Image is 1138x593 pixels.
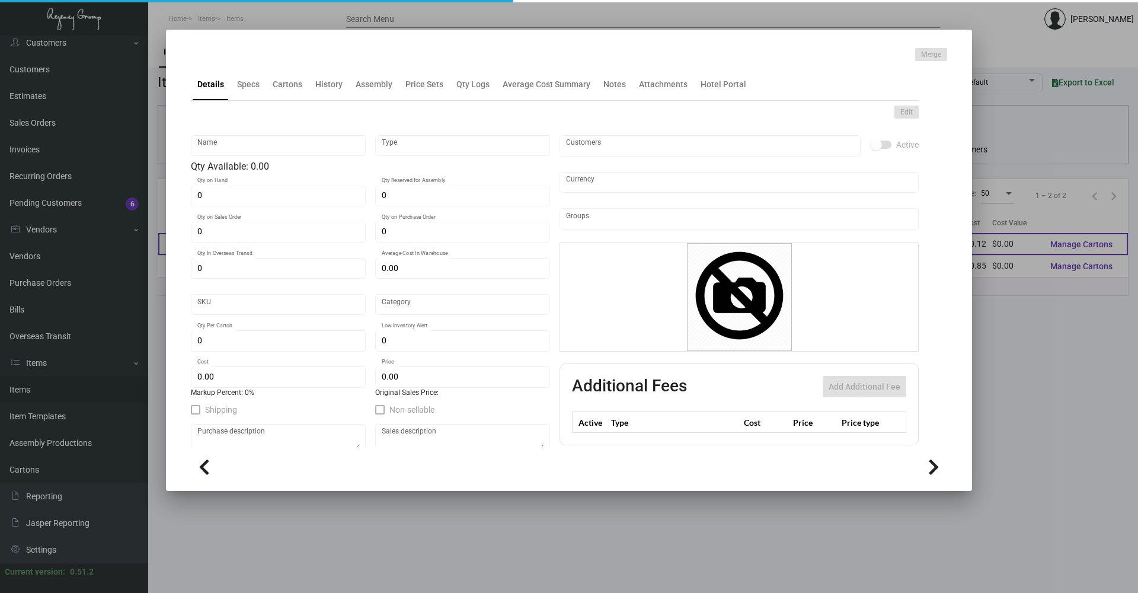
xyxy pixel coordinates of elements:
div: Assembly [356,78,392,91]
button: Merge [915,48,947,61]
span: Shipping [205,403,237,417]
span: Non-sellable [389,403,434,417]
span: Merge [921,50,941,60]
input: Add new.. [566,214,913,224]
th: Cost [741,412,789,433]
button: Edit [894,106,919,119]
div: Attachments [639,78,688,91]
div: Qty Logs [456,78,490,91]
div: Notes [603,78,626,91]
span: Add Additional Fee [829,382,900,391]
div: Current version: [5,566,65,578]
th: Price [790,412,839,433]
div: Cartons [273,78,302,91]
div: Average Cost Summary [503,78,590,91]
div: History [315,78,343,91]
div: 0.51.2 [70,566,94,578]
button: Add Additional Fee [823,376,906,397]
span: Edit [900,107,913,117]
div: Price Sets [405,78,443,91]
th: Active [573,412,609,433]
div: Qty Available: 0.00 [191,160,550,174]
div: Specs [237,78,260,91]
h2: Additional Fees [572,376,687,397]
div: Details [197,78,224,91]
th: Type [608,412,741,433]
input: Add new.. [566,141,855,151]
th: Price type [839,412,892,433]
div: Hotel Portal [701,78,746,91]
span: Active [896,138,919,152]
